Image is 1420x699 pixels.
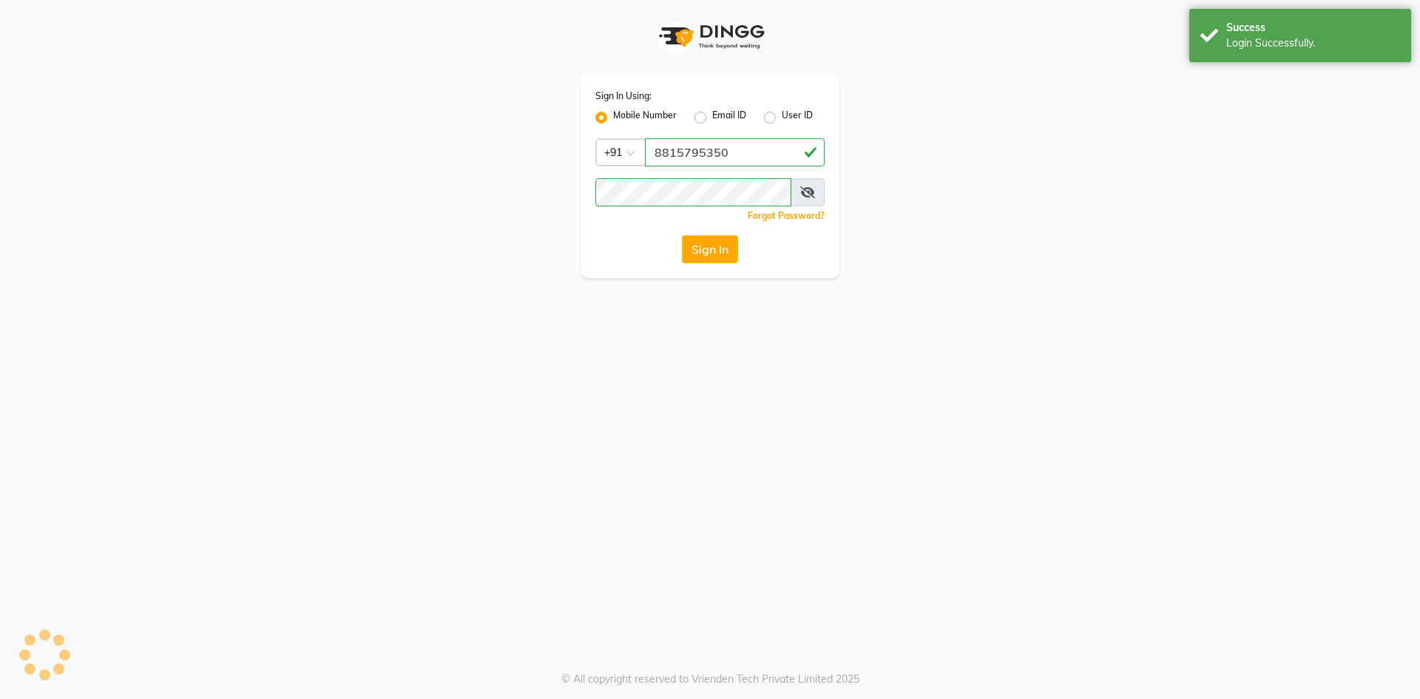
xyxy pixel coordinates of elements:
input: Username [595,178,791,206]
label: Sign In Using: [595,90,652,103]
input: Username [645,138,825,166]
label: Mobile Number [613,109,677,126]
img: logo1.svg [651,15,769,58]
label: User ID [782,109,813,126]
button: Sign In [682,235,738,263]
div: Login Successfully. [1226,36,1400,51]
a: Forgot Password? [748,210,825,221]
div: Success [1226,20,1400,36]
label: Email ID [712,109,746,126]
